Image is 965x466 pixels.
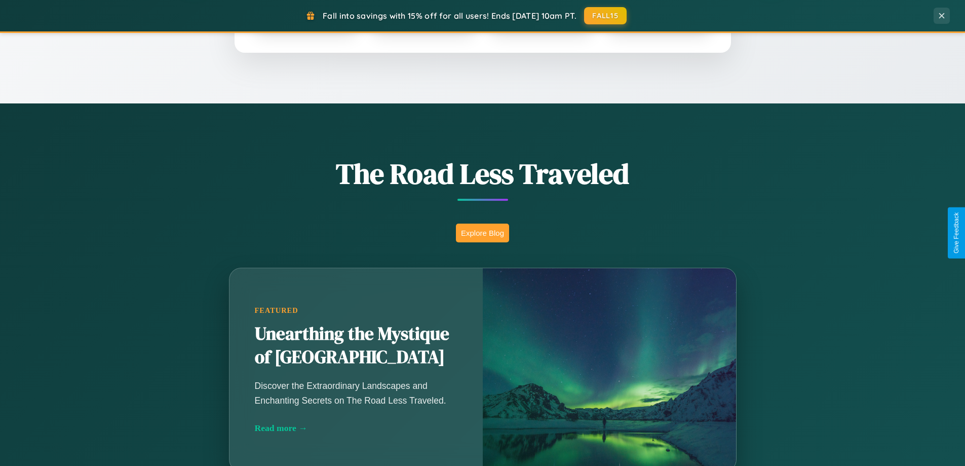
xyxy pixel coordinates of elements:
div: Featured [255,306,457,315]
div: Read more → [255,423,457,434]
h2: Unearthing the Mystique of [GEOGRAPHIC_DATA] [255,322,457,369]
p: Discover the Extraordinary Landscapes and Enchanting Secrets on The Road Less Traveled. [255,379,457,407]
button: Explore Blog [456,224,509,242]
button: FALL15 [584,7,627,24]
span: Fall into savings with 15% off for all users! Ends [DATE] 10am PT. [323,11,576,21]
div: Give Feedback [953,212,960,254]
h1: The Road Less Traveled [179,154,787,193]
